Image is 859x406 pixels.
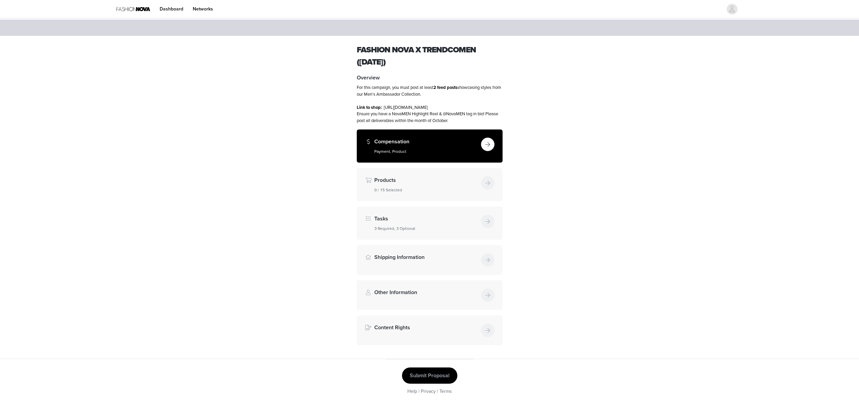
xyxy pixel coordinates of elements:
a: Help [407,388,417,394]
span: | [437,388,438,394]
div: Content Rights [357,315,503,345]
a: Networks [189,1,217,17]
div: Other Information [357,280,503,310]
strong: 2 feed posts [433,85,457,90]
h4: Tasks [374,215,478,223]
h1: Fashion Nova x TrendCoMEN ([DATE]) [357,44,503,68]
h4: Content Rights [374,324,478,332]
img: Fashion Nova Logo [116,1,150,17]
h4: Other Information [374,288,478,296]
div: Tasks [357,207,503,240]
div: Shipping Information [357,245,503,275]
h5: 0 / 15 Selected [374,187,478,193]
div: Compensation [357,129,503,163]
p: For this campaign, you must post at least showcasing styles from our Men's Ambassador Collection. [357,85,503,98]
h5: 3 Required, 3 Optional [374,225,478,232]
a: Dashboard [156,1,187,17]
h4: Compensation [374,138,478,146]
h4: Overview [357,74,503,82]
h5: Payment, Product [374,148,478,154]
button: Submit Proposal [402,367,457,384]
h4: Shipping Information [374,253,478,261]
p: Ensure you have a NovaMEN Highlight Reel & @NovaMEN tag in bio! Please post all deliverables with... [357,111,503,124]
div: avatar [729,4,735,15]
span: | [419,388,420,394]
div: Products [357,168,503,201]
a: [URL][DOMAIN_NAME] [384,105,428,110]
a: Privacy [421,388,436,394]
a: Terms [439,388,452,394]
strong: Link to shop: [357,105,382,110]
h4: Products [374,176,478,184]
